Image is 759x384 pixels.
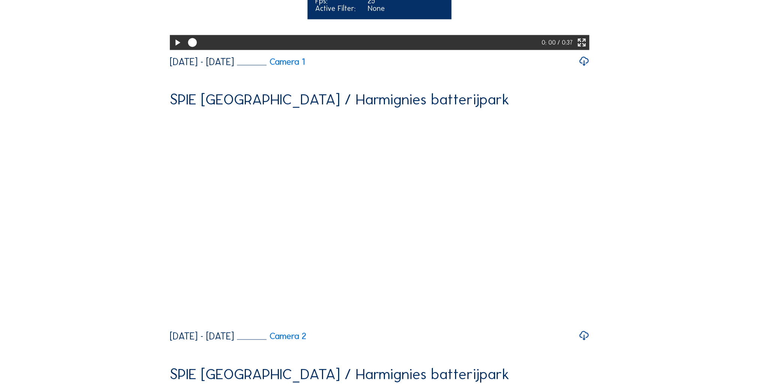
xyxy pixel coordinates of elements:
[170,114,590,324] video: Your browser does not support the video tag.
[237,332,306,341] a: Camera 2
[368,4,444,12] div: None
[170,331,234,341] div: [DATE] - [DATE]
[170,92,509,107] div: SPIE [GEOGRAPHIC_DATA] / Harmignies batterijpark
[170,57,234,67] div: [DATE] - [DATE]
[237,57,305,66] a: Camera 1
[315,4,364,12] div: Active Filter:
[557,35,573,50] div: / 0:37
[170,367,509,382] div: SPIE [GEOGRAPHIC_DATA] / Harmignies batterijpark
[542,35,557,50] div: 0: 00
